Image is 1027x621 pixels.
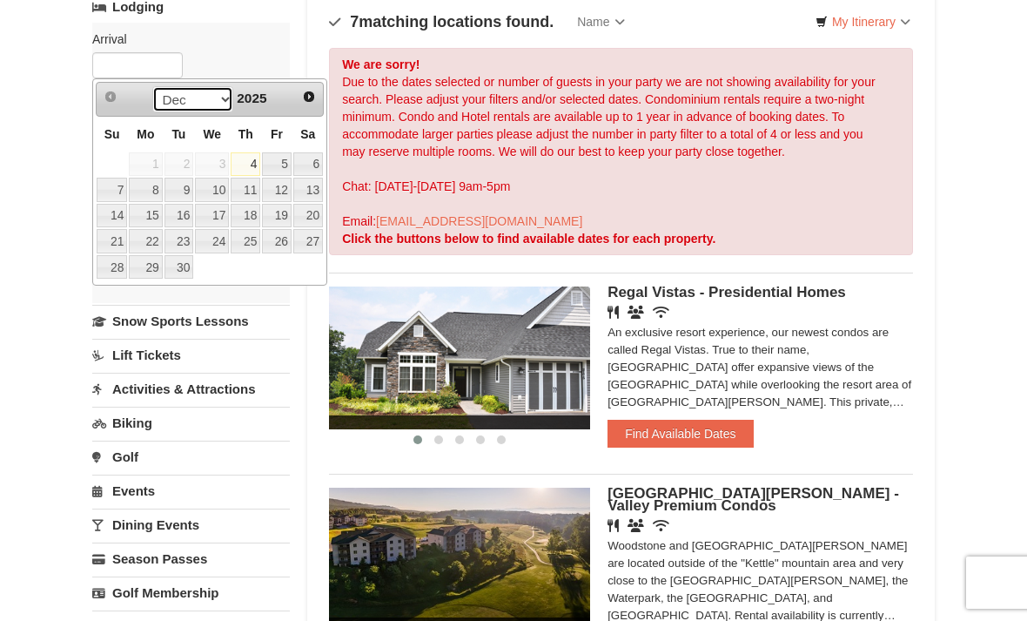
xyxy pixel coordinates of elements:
[237,91,266,105] span: 2025
[92,305,290,337] a: Snow Sports Lessons
[195,178,229,202] a: 10
[97,204,127,228] a: 14
[262,152,292,177] a: 5
[293,152,323,177] a: 6
[293,229,323,253] a: 27
[376,214,582,228] a: [EMAIL_ADDRESS][DOMAIN_NAME]
[293,204,323,228] a: 20
[350,13,359,30] span: 7
[607,324,913,411] div: An exclusive resort experience, our newest condos are called Regal Vistas. True to their name, [G...
[804,9,922,35] a: My Itinerary
[231,204,260,228] a: 18
[92,373,290,405] a: Activities & Attractions
[262,178,292,202] a: 12
[92,509,290,541] a: Dining Events
[195,152,229,177] span: 3
[129,255,162,280] a: 29
[262,204,292,228] a: 19
[238,127,253,141] span: Thursday
[271,127,283,141] span: Friday
[293,178,323,202] a: 13
[164,178,194,202] a: 9
[92,475,290,507] a: Events
[329,48,913,255] div: Due to the dates selected or number of guests in your party we are not showing availability for y...
[97,255,127,280] a: 28
[129,204,162,228] a: 15
[92,407,290,439] a: Biking
[164,152,194,177] span: 2
[104,127,120,141] span: Sunday
[92,441,290,473] a: Golf
[628,519,644,532] i: Banquet Facilities
[171,127,185,141] span: Tuesday
[92,30,277,48] label: Arrival
[104,90,117,104] span: Prev
[342,232,715,246] strong: Click the buttons below to find available dates for each property.
[164,229,194,253] a: 23
[92,339,290,371] a: Lift Tickets
[302,90,316,104] span: Next
[628,306,644,319] i: Banquet Facilities
[231,152,260,177] a: 4
[653,306,669,319] i: Wireless Internet (free)
[203,127,221,141] span: Wednesday
[97,229,127,253] a: 21
[195,229,229,253] a: 24
[653,519,669,532] i: Wireless Internet (free)
[98,84,123,109] a: Prev
[329,13,554,30] h4: matching locations found.
[607,485,899,514] span: [GEOGRAPHIC_DATA][PERSON_NAME] - Valley Premium Condos
[129,229,162,253] a: 22
[300,127,315,141] span: Saturday
[137,127,154,141] span: Monday
[231,229,260,253] a: 25
[231,178,260,202] a: 11
[129,178,162,202] a: 8
[262,229,292,253] a: 26
[297,84,321,109] a: Next
[564,4,637,39] a: Name
[342,57,420,71] strong: We are sorry!
[92,577,290,609] a: Golf Membership
[92,543,290,575] a: Season Passes
[97,178,127,202] a: 7
[607,519,619,532] i: Restaurant
[164,255,194,280] a: 30
[164,204,194,228] a: 16
[195,204,229,228] a: 17
[129,152,162,177] span: 1
[607,284,846,300] span: Regal Vistas - Presidential Homes
[607,420,753,448] button: Find Available Dates
[607,306,619,319] i: Restaurant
